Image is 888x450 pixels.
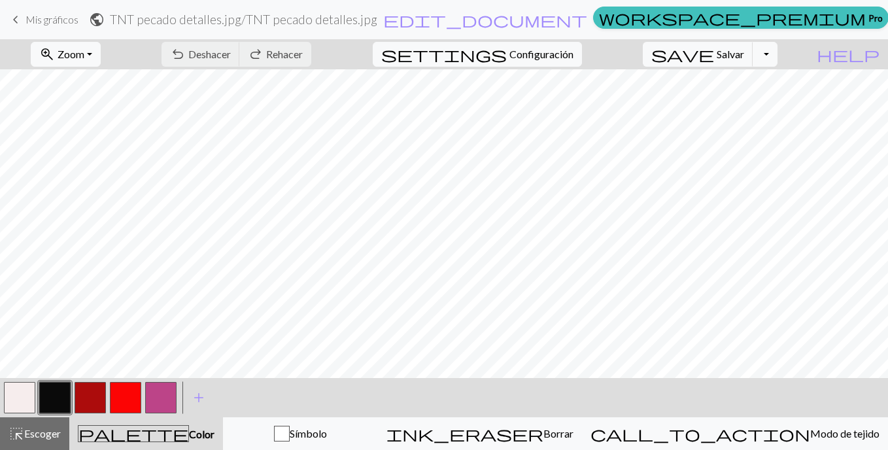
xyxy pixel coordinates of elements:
span: add [191,389,207,407]
span: palette [78,424,188,443]
button: Color [69,417,223,450]
span: Modo de tejido [810,427,879,440]
font: TNT pecado detalles.jpg [110,12,241,27]
span: workspace_premium [599,9,866,27]
span: Zoom [58,48,84,60]
span: highlight_alt [9,424,24,443]
i: Configuración [381,46,507,62]
button: ConfiguraciónConfiguración [373,42,582,67]
span: settings [381,45,507,63]
span: Borrar [543,427,573,440]
button: Zoom [31,42,101,67]
font: Pro [868,11,883,25]
span: Símbolo [290,427,327,440]
button: Salvar [643,42,753,67]
span: Salvar [717,48,744,60]
span: Color [189,428,214,440]
span: save [651,45,714,63]
span: Mis gráficos [26,13,78,26]
span: public [89,10,105,29]
button: Borrar [378,417,582,450]
span: Configuración [509,46,573,62]
button: Modo de tejido [582,417,888,450]
span: help [817,45,879,63]
span: edit_document [383,10,587,29]
h2: / TNT pecado detalles.jpg [110,12,377,27]
a: Mis gráficos [8,9,78,31]
span: ink_eraser [386,424,543,443]
span: zoom_in [39,45,55,63]
span: Escoger [24,427,61,440]
span: call_to_action [590,424,810,443]
span: keyboard_arrow_left [8,10,24,29]
button: Símbolo [223,417,378,450]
